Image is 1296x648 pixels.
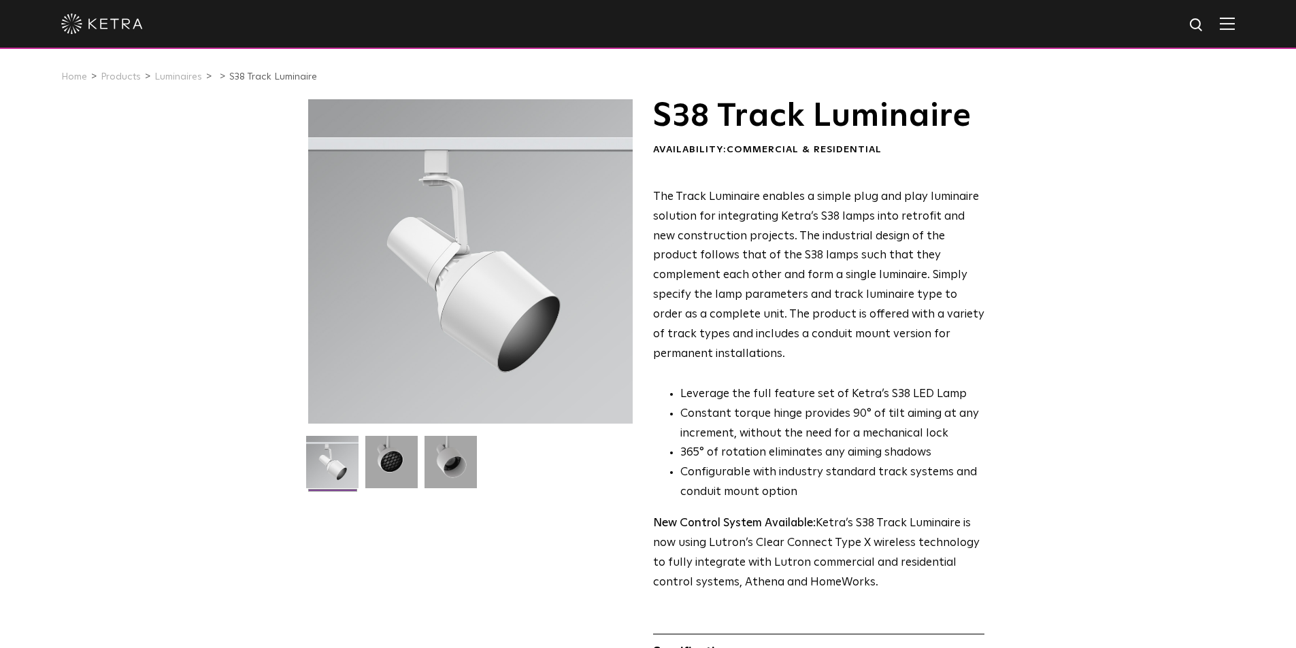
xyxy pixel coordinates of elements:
[365,436,418,498] img: 3b1b0dc7630e9da69e6b
[653,143,984,157] div: Availability:
[1189,17,1206,34] img: search icon
[680,405,984,444] li: Constant torque hinge provides 90° of tilt aiming at any increment, without the need for a mechan...
[306,436,359,498] img: S38-Track-Luminaire-2021-Web-Square
[680,385,984,405] li: Leverage the full feature set of Ketra’s S38 LED Lamp
[653,517,816,529] strong: New Control System Available:
[425,436,477,498] img: 9e3d97bd0cf938513d6e
[680,443,984,463] li: 365° of rotation eliminates any aiming shadows
[61,72,87,82] a: Home
[653,191,984,360] span: The Track Luminaire enables a simple plug and play luminaire solution for integrating Ketra’s S38...
[680,463,984,502] li: Configurable with industry standard track systems and conduit mount option
[1220,17,1235,30] img: Hamburger%20Nav.svg
[727,145,882,154] span: Commercial & Residential
[653,99,984,133] h1: S38 Track Luminaire
[653,514,984,593] p: Ketra’s S38 Track Luminaire is now using Lutron’s Clear Connect Type X wireless technology to ful...
[101,72,141,82] a: Products
[61,14,143,34] img: ketra-logo-2019-white
[154,72,202,82] a: Luminaires
[229,72,317,82] a: S38 Track Luminaire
